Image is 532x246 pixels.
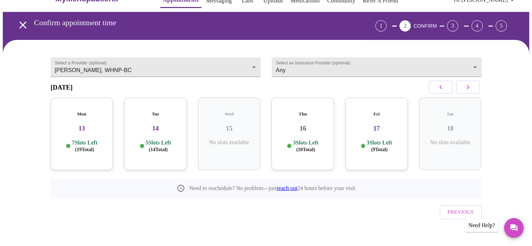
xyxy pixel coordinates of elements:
span: Previous [447,208,474,217]
p: Need to reschedule? No problem—just 24 hours before your visit [189,185,355,191]
button: open drawer [13,15,33,35]
p: 3 Slots Left [367,139,392,153]
div: 5 [496,20,507,31]
p: 7 Slots Left [72,139,97,153]
button: Messages [504,218,524,238]
h5: Fri [351,111,402,117]
h3: 16 [277,125,328,132]
p: No slots available [425,139,476,146]
h3: 13 [56,125,108,132]
div: 2 [399,20,411,31]
h3: 14 [130,125,181,132]
span: ( 19 Total) [75,147,94,152]
div: 1 [375,20,386,31]
button: Previous [440,205,481,219]
p: 5 Slots Left [146,139,171,153]
h3: 18 [425,125,476,132]
h3: 17 [351,125,402,132]
div: 4 [471,20,483,31]
h5: Wed [204,111,255,117]
h3: [DATE] [51,84,73,91]
h5: Tue [130,111,181,117]
p: 3 Slots Left [293,139,318,153]
a: reach out [277,185,297,191]
h3: Confirm appointment time [34,18,336,27]
span: ( 9 Total) [371,147,388,152]
span: CONFIRM [413,23,437,29]
span: ( 14 Total) [149,147,168,152]
div: Any [272,57,482,77]
h5: Sat [425,111,476,117]
h5: Mon [56,111,108,117]
div: [PERSON_NAME], WHNP-BC [51,57,261,77]
p: No slots available [204,139,255,146]
h5: Thu [277,111,328,117]
div: 3 [447,20,458,31]
h3: 15 [204,125,255,132]
div: Need Help? [465,219,498,232]
span: ( 10 Total) [296,147,315,152]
